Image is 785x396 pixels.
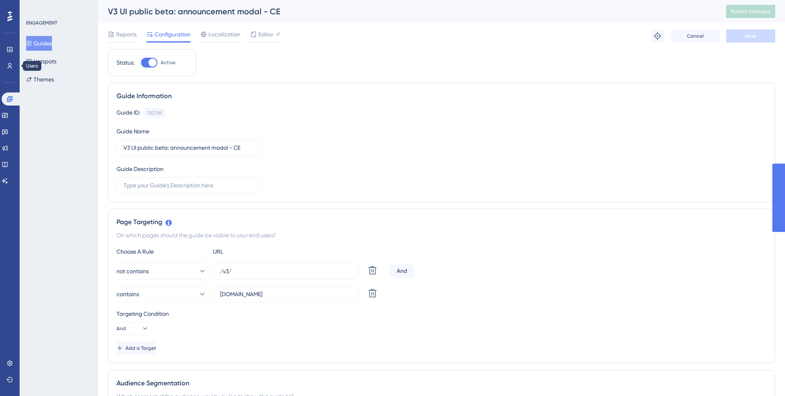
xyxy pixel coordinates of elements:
[117,286,206,302] button: contains
[390,265,414,278] div: And
[117,309,767,319] div: Targeting Condition
[117,263,206,279] button: not contains
[108,6,706,17] div: V3 UI public beta: announcement modal - CE
[117,230,767,240] div: On which pages should the guide be visible to your end users?
[220,267,352,276] input: yourwebsite.com/path
[117,91,767,101] div: Guide Information
[726,5,775,18] button: Publish Changes
[123,181,255,190] input: Type your Guide’s Description here
[26,20,57,26] div: ENGAGEMENT
[213,247,303,256] div: URL
[117,247,206,256] div: Choose A Rule
[117,266,149,276] span: not contains
[687,33,704,39] span: Cancel
[209,29,240,39] span: Localization
[123,143,255,152] input: Type your Guide’s Name here
[220,290,352,299] input: yourwebsite.com/path
[731,8,770,15] span: Publish Changes
[117,322,149,335] button: And
[147,110,162,116] div: 150769
[745,33,756,39] span: Save
[117,164,164,174] div: Guide Description
[161,59,175,66] span: Active
[26,36,52,51] button: Guides
[117,378,767,388] div: Audience Segmentation
[117,58,135,67] div: Status:
[26,54,56,69] button: Hotspots
[117,217,767,227] div: Page Targeting
[726,29,775,43] button: Save
[116,29,137,39] span: Reports
[751,364,775,388] iframe: UserGuiding AI Assistant Launcher
[258,29,274,39] span: Editor
[671,29,720,43] button: Cancel
[117,342,156,355] button: Add a Target
[26,72,54,87] button: Themes
[117,289,139,299] span: contains
[117,325,126,332] span: And
[117,108,140,118] div: Guide ID:
[117,126,149,136] div: Guide Name
[155,29,191,39] span: Configuration
[126,345,156,351] span: Add a Target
